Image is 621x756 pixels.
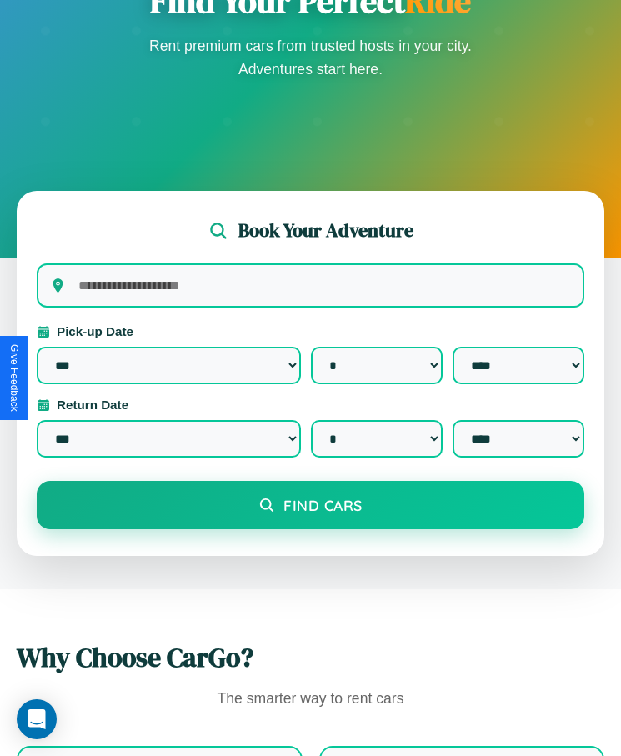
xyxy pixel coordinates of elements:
[37,324,584,338] label: Pick-up Date
[238,218,413,243] h2: Book Your Adventure
[37,398,584,412] label: Return Date
[144,34,478,81] p: Rent premium cars from trusted hosts in your city. Adventures start here.
[17,639,604,676] h2: Why Choose CarGo?
[8,344,20,412] div: Give Feedback
[37,481,584,529] button: Find Cars
[17,686,604,713] p: The smarter way to rent cars
[17,699,57,739] div: Open Intercom Messenger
